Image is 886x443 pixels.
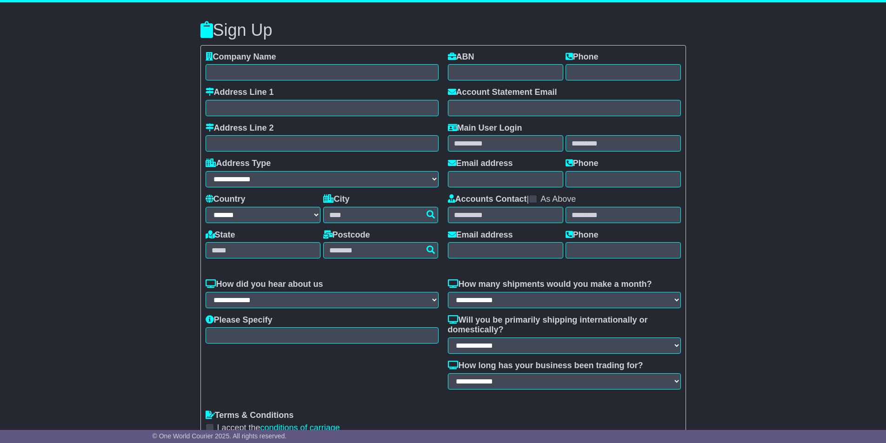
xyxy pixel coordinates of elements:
label: How long has your business been trading for? [448,361,643,371]
label: Accounts Contact [448,194,527,205]
label: Account Statement Email [448,87,557,98]
a: conditions of carriage [260,423,340,432]
label: Phone [566,230,599,240]
label: Address Type [206,159,271,169]
label: As Above [540,194,576,205]
label: Email address [448,159,513,169]
label: Phone [566,52,599,62]
label: City [323,194,350,205]
label: Please Specify [206,315,273,325]
label: I accept the [217,423,340,433]
span: © One World Courier 2025. All rights reserved. [153,432,287,440]
label: How did you hear about us [206,279,323,290]
label: Address Line 1 [206,87,274,98]
div: | [448,194,681,207]
label: Address Line 2 [206,123,274,133]
label: Will you be primarily shipping internationally or domestically? [448,315,681,335]
h3: Sign Up [200,21,686,40]
label: Country [206,194,246,205]
label: Terms & Conditions [206,410,294,421]
label: Main User Login [448,123,522,133]
label: How many shipments would you make a month? [448,279,652,290]
label: Postcode [323,230,370,240]
label: Email address [448,230,513,240]
label: Phone [566,159,599,169]
label: Company Name [206,52,276,62]
label: ABN [448,52,474,62]
label: State [206,230,235,240]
